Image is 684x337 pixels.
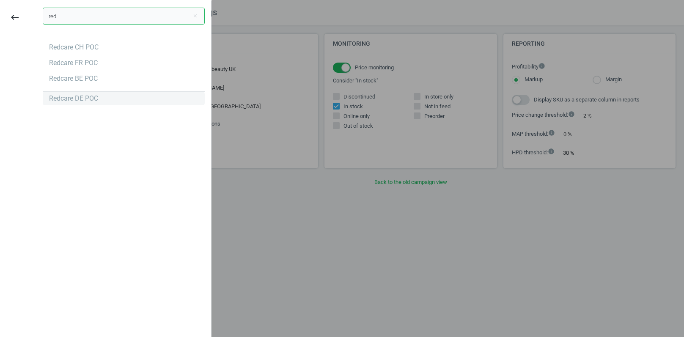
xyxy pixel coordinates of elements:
[10,12,20,22] i: keyboard_backspace
[49,74,98,83] div: Redcare BE POC
[5,8,25,27] button: keyboard_backspace
[189,12,201,20] button: Close
[43,8,205,25] input: Search campaign
[49,94,98,103] div: Redcare DE POC
[49,58,98,68] div: Redcare FR POC
[49,43,99,52] div: Redcare CH POC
